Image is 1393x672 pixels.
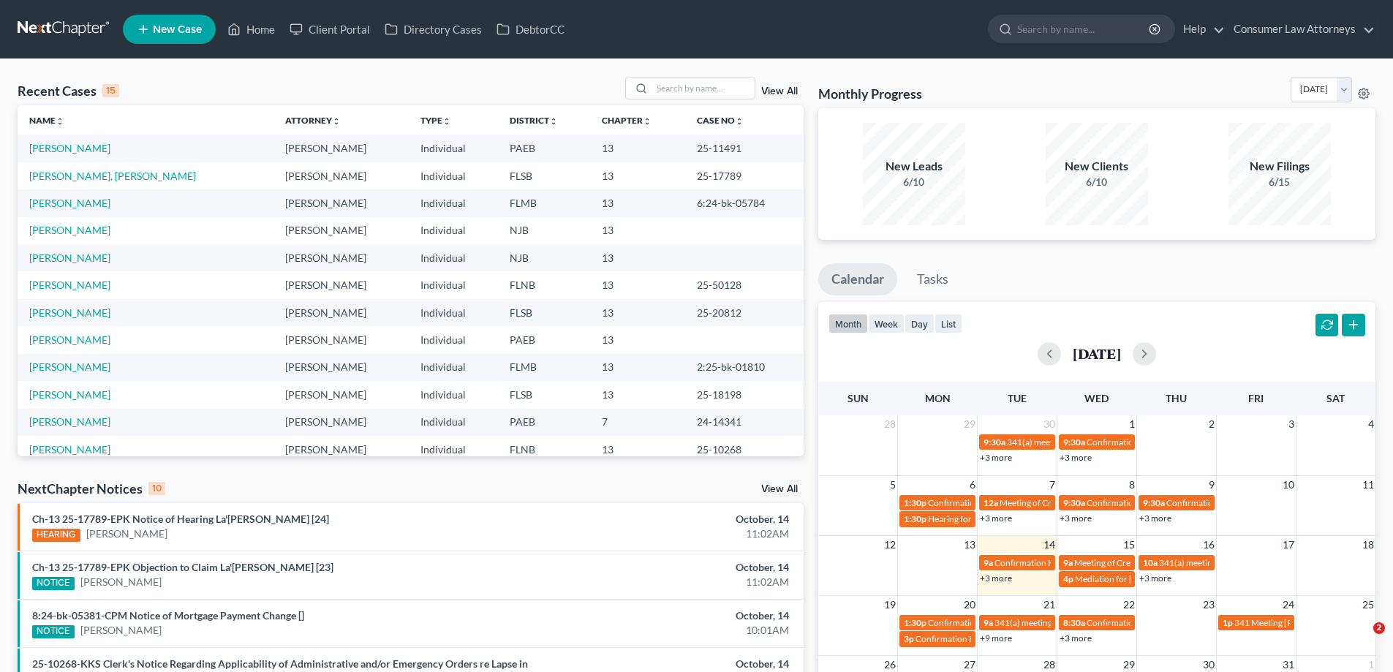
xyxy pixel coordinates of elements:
a: [PERSON_NAME] [29,252,110,264]
td: NJB [498,217,591,244]
span: 11 [1361,476,1375,494]
a: Directory Cases [377,16,489,42]
span: 1:30p [904,617,926,628]
div: October, 14 [546,657,789,671]
span: 17 [1281,536,1296,554]
td: PAEB [498,409,591,436]
div: NOTICE [32,577,75,590]
span: 341(a) meeting for [PERSON_NAME] [1159,557,1300,568]
a: [PERSON_NAME] [80,623,162,638]
i: unfold_more [56,117,64,126]
td: 25-11491 [685,135,804,162]
span: 4 [1367,415,1375,433]
span: Confirmation hearing for [PERSON_NAME] [1087,437,1253,448]
span: Confirmation hearing for [PERSON_NAME] [928,617,1094,628]
a: [PERSON_NAME], [PERSON_NAME] [29,170,196,182]
td: 13 [590,436,685,463]
div: 6/15 [1228,175,1331,189]
a: DebtorCC [489,16,572,42]
td: 25-50128 [685,271,804,298]
span: 9:30a [1063,437,1085,448]
span: 9:30a [1143,497,1165,508]
td: [PERSON_NAME] [273,217,409,244]
span: 22 [1122,596,1136,614]
span: 20 [962,596,977,614]
span: 2 [1207,415,1216,433]
div: 6/10 [863,175,965,189]
td: [PERSON_NAME] [273,409,409,436]
a: Help [1176,16,1225,42]
span: Sat [1326,392,1345,404]
td: 25-18198 [685,381,804,408]
span: 16 [1201,536,1216,554]
td: 13 [590,299,685,326]
span: 29 [962,415,977,433]
span: 12 [883,536,897,554]
a: Nameunfold_more [29,115,64,126]
div: 11:02AM [546,575,789,589]
td: Individual [409,299,498,326]
td: 13 [590,162,685,189]
td: Individual [409,326,498,353]
td: FLMB [498,354,591,381]
a: [PERSON_NAME] [29,415,110,428]
td: [PERSON_NAME] [273,326,409,353]
a: Ch-13 25-17789-EPK Objection to Claim La'[PERSON_NAME] [23] [32,561,333,573]
td: 25-10268 [685,436,804,463]
td: 2:25-bk-01810 [685,354,804,381]
td: Individual [409,436,498,463]
td: 13 [590,135,685,162]
a: [PERSON_NAME] [29,279,110,291]
a: Ch-13 25-17789-EPK Notice of Hearing La'[PERSON_NAME] [24] [32,513,329,525]
span: 341(a) meeting for [PERSON_NAME] [1007,437,1148,448]
span: 18 [1361,536,1375,554]
td: Individual [409,354,498,381]
td: Individual [409,162,498,189]
span: 21 [1042,596,1057,614]
span: 7 [1048,476,1057,494]
a: 8:24-bk-05381-CPM Notice of Mortgage Payment Change [] [32,609,304,622]
span: Confirmation hearing for [PERSON_NAME] [1166,497,1332,508]
div: Recent Cases [18,82,119,99]
td: FLNB [498,436,591,463]
span: 28 [883,415,897,433]
td: Individual [409,409,498,436]
input: Search by name... [1017,15,1151,42]
span: Tue [1008,392,1027,404]
a: +3 more [1060,513,1092,524]
a: Case Nounfold_more [697,115,744,126]
td: Individual [409,217,498,244]
span: Sun [847,392,869,404]
td: 13 [590,326,685,353]
td: Individual [409,189,498,216]
span: Confirmation hearing for [PERSON_NAME] [928,497,1094,508]
div: 10:01AM [546,623,789,638]
td: 24-14341 [685,409,804,436]
span: 10 [1281,476,1296,494]
a: Home [220,16,282,42]
a: Districtunfold_more [510,115,558,126]
td: 13 [590,189,685,216]
div: HEARING [32,529,80,542]
td: 13 [590,381,685,408]
a: +3 more [980,513,1012,524]
a: View All [761,86,798,97]
div: 11:02AM [546,526,789,541]
span: 14 [1042,536,1057,554]
a: [PERSON_NAME] [29,224,110,236]
td: Individual [409,381,498,408]
span: 8:30a [1063,617,1085,628]
td: FLSB [498,162,591,189]
a: [PERSON_NAME] [29,142,110,154]
td: 13 [590,354,685,381]
a: +9 more [980,633,1012,643]
a: [PERSON_NAME] [29,306,110,319]
input: Search by name... [652,78,755,99]
a: [PERSON_NAME] [29,197,110,209]
div: 10 [148,482,165,495]
span: 1:30p [904,513,926,524]
span: 9a [1063,557,1073,568]
span: 9:30a [984,437,1005,448]
span: 15 [1122,536,1136,554]
div: New Leads [863,158,965,175]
